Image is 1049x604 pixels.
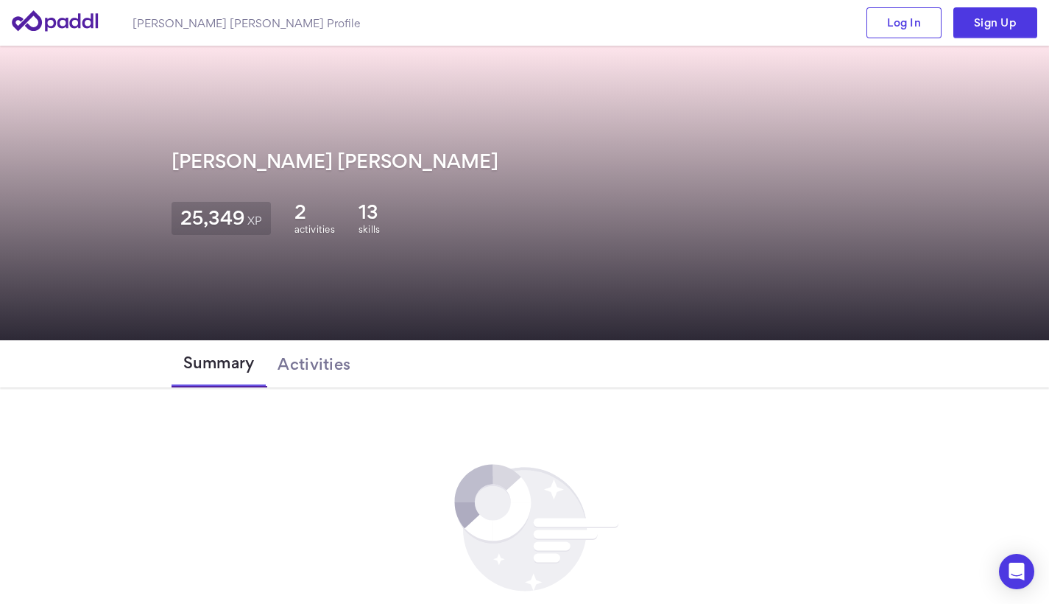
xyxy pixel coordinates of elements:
[133,15,360,31] h1: [PERSON_NAME] [PERSON_NAME] Profile
[359,202,378,223] span: 13
[172,340,878,387] div: tabs
[294,202,306,223] span: 2
[953,7,1037,38] a: Sign Up
[866,7,942,38] a: Log In
[294,224,335,235] span: activities
[247,217,262,225] small: XP
[183,354,255,371] span: Summary
[180,211,244,225] span: 25,349
[999,554,1034,589] div: Open Intercom Messenger
[172,151,498,172] h1: [PERSON_NAME] [PERSON_NAME]
[278,355,350,373] span: Activities
[359,224,380,235] span: skills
